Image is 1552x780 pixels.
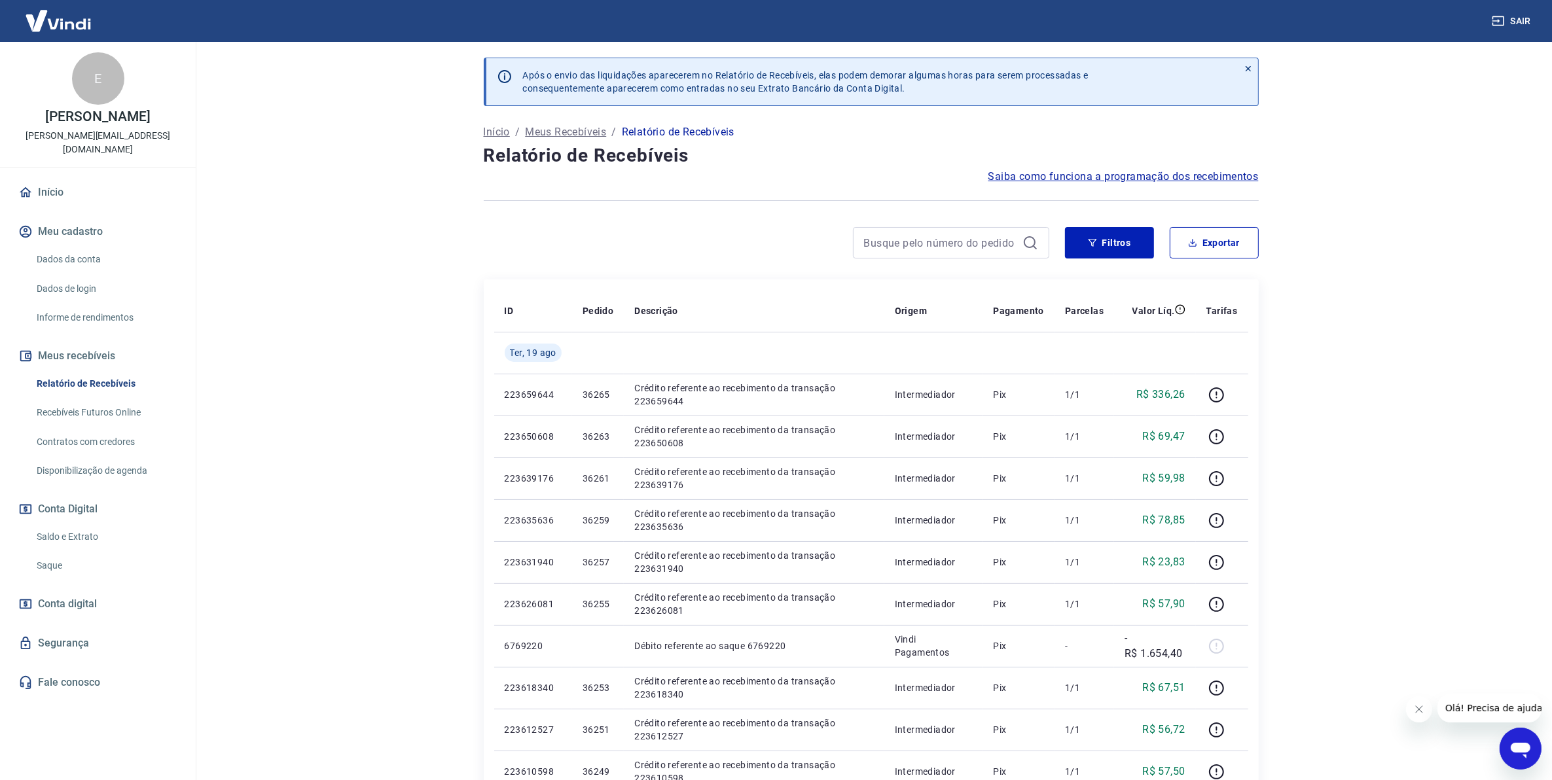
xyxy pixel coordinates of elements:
[895,765,973,778] p: Intermediador
[1065,639,1104,652] p: -
[895,633,973,659] p: Vindi Pagamentos
[634,717,873,743] p: Crédito referente ao recebimento da transação 223612527
[583,304,613,317] p: Pedido
[1437,694,1542,722] iframe: Mensagem da empresa
[993,597,1044,611] p: Pix
[31,246,180,273] a: Dados da conta
[634,423,873,450] p: Crédito referente ao recebimento da transação 223650608
[634,465,873,491] p: Crédito referente ao recebimento da transação 223639176
[583,514,613,527] p: 36259
[1065,514,1104,527] p: 1/1
[505,388,562,401] p: 223659644
[1142,554,1185,570] p: R$ 23,83
[31,304,180,331] a: Informe de rendimentos
[1142,764,1185,779] p: R$ 57,50
[895,597,973,611] p: Intermediador
[583,681,613,694] p: 36253
[16,629,180,658] a: Segurança
[993,304,1044,317] p: Pagamento
[16,342,180,370] button: Meus recebíveis
[1125,630,1185,662] p: -R$ 1.654,40
[634,675,873,701] p: Crédito referente ao recebimento da transação 223618340
[31,399,180,426] a: Recebíveis Futuros Online
[988,169,1259,185] a: Saiba como funciona a programação dos recebimentos
[993,388,1044,401] p: Pix
[1406,696,1432,722] iframe: Fechar mensagem
[993,639,1044,652] p: Pix
[583,388,613,401] p: 36265
[1170,227,1259,258] button: Exportar
[16,495,180,523] button: Conta Digital
[525,124,606,140] p: Meus Recebíveis
[1065,723,1104,736] p: 1/1
[583,723,613,736] p: 36251
[31,552,180,579] a: Saque
[634,304,678,317] p: Descrição
[583,556,613,569] p: 36257
[895,514,973,527] p: Intermediador
[505,304,514,317] p: ID
[583,472,613,485] p: 36261
[484,124,510,140] a: Início
[31,370,180,397] a: Relatório de Recebíveis
[31,275,180,302] a: Dados de login
[523,69,1089,95] p: Após o envio das liquidações aparecerem no Relatório de Recebíveis, elas podem demorar algumas ho...
[505,639,562,652] p: 6769220
[505,723,562,736] p: 223612527
[16,590,180,618] a: Conta digital
[1065,430,1104,443] p: 1/1
[1142,512,1185,528] p: R$ 78,85
[1065,472,1104,485] p: 1/1
[72,52,124,105] div: E
[31,457,180,484] a: Disponibilização de agenda
[515,124,520,140] p: /
[1142,596,1185,612] p: R$ 57,90
[16,217,180,246] button: Meu cadastro
[505,556,562,569] p: 223631940
[8,9,110,20] span: Olá! Precisa de ajuda?
[1065,304,1104,317] p: Parcelas
[634,381,873,408] p: Crédito referente ao recebimento da transação 223659644
[993,472,1044,485] p: Pix
[1065,556,1104,569] p: 1/1
[510,346,556,359] span: Ter, 19 ago
[895,430,973,443] p: Intermediador
[38,595,97,613] span: Conta digital
[1142,429,1185,444] p: R$ 69,47
[1142,722,1185,737] p: R$ 56,72
[1136,387,1185,402] p: R$ 336,26
[1142,470,1185,486] p: R$ 59,98
[31,429,180,455] a: Contratos com credores
[505,514,562,527] p: 223635636
[895,304,927,317] p: Origem
[993,723,1044,736] p: Pix
[993,514,1044,527] p: Pix
[583,430,613,443] p: 36263
[993,430,1044,443] p: Pix
[1500,728,1542,770] iframe: Botão para abrir a janela de mensagens
[1206,304,1238,317] p: Tarifas
[505,597,562,611] p: 223626081
[16,178,180,207] a: Início
[993,765,1044,778] p: Pix
[634,639,873,652] p: Débito referente ao saque 6769220
[993,556,1044,569] p: Pix
[622,124,734,140] p: Relatório de Recebíveis
[1065,597,1104,611] p: 1/1
[31,523,180,550] a: Saldo e Extrato
[10,129,185,156] p: [PERSON_NAME][EMAIL_ADDRESS][DOMAIN_NAME]
[634,549,873,575] p: Crédito referente ao recebimento da transação 223631940
[1142,680,1185,696] p: R$ 67,51
[895,388,973,401] p: Intermediador
[1065,388,1104,401] p: 1/1
[505,681,562,694] p: 223618340
[505,430,562,443] p: 223650608
[993,681,1044,694] p: Pix
[16,1,101,41] img: Vindi
[45,110,150,124] p: [PERSON_NAME]
[895,723,973,736] p: Intermediador
[1132,304,1175,317] p: Valor Líq.
[505,472,562,485] p: 223639176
